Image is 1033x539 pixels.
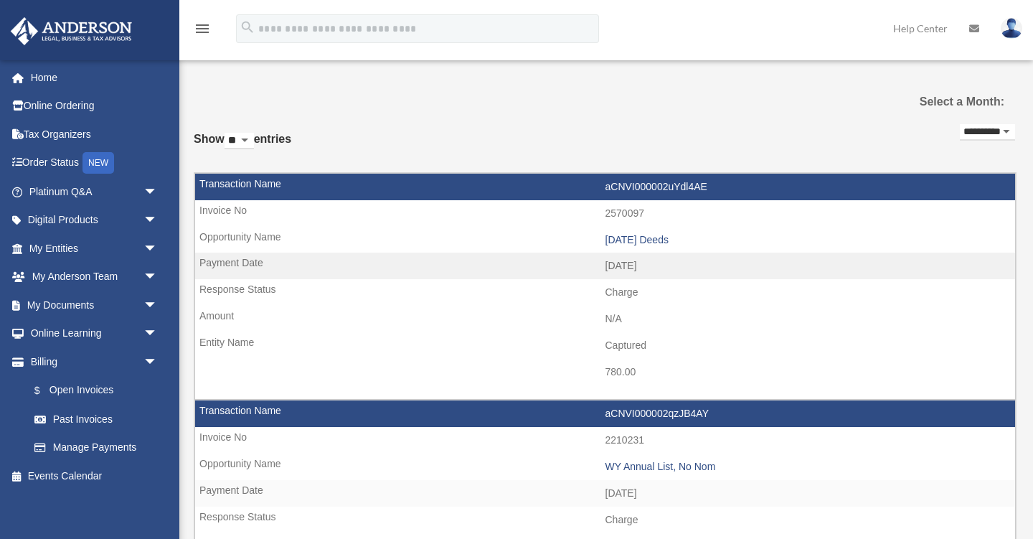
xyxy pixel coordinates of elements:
td: N/A [195,306,1015,333]
a: Manage Payments [20,433,179,462]
a: Online Ordering [10,92,179,121]
span: arrow_drop_down [143,206,172,235]
a: Past Invoices [20,405,172,433]
td: [DATE] [195,253,1015,280]
td: Charge [195,279,1015,306]
label: Show entries [194,129,291,164]
a: Platinum Q&Aarrow_drop_down [10,177,179,206]
td: Captured [195,332,1015,360]
a: Online Learningarrow_drop_down [10,319,179,348]
td: aCNVI000002uYdl4AE [195,174,1015,201]
span: arrow_drop_down [143,319,172,349]
a: Tax Organizers [10,120,179,149]
div: WY Annual List, No Nom [605,461,1009,473]
td: 2570097 [195,200,1015,228]
a: Order StatusNEW [10,149,179,178]
a: My Documentsarrow_drop_down [10,291,179,319]
span: arrow_drop_down [143,263,172,292]
span: arrow_drop_down [143,177,172,207]
a: menu [194,25,211,37]
td: aCNVI000002qzJB4AY [195,400,1015,428]
span: arrow_drop_down [143,347,172,377]
label: Select a Month: [889,92,1004,112]
img: User Pic [1001,18,1022,39]
td: [DATE] [195,480,1015,507]
i: search [240,19,255,35]
a: $Open Invoices [20,376,179,406]
a: Billingarrow_drop_down [10,347,179,376]
td: 2210231 [195,427,1015,454]
a: My Entitiesarrow_drop_down [10,234,179,263]
i: menu [194,20,211,37]
select: Showentries [225,133,254,149]
td: Charge [195,507,1015,534]
span: arrow_drop_down [143,234,172,263]
a: Events Calendar [10,461,179,490]
a: My Anderson Teamarrow_drop_down [10,263,179,291]
a: Home [10,63,179,92]
span: arrow_drop_down [143,291,172,320]
div: [DATE] Deeds [605,234,1009,246]
div: NEW [82,152,114,174]
span: $ [42,382,49,400]
img: Anderson Advisors Platinum Portal [6,17,136,45]
td: 780.00 [195,359,1015,386]
a: Digital Productsarrow_drop_down [10,206,179,235]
